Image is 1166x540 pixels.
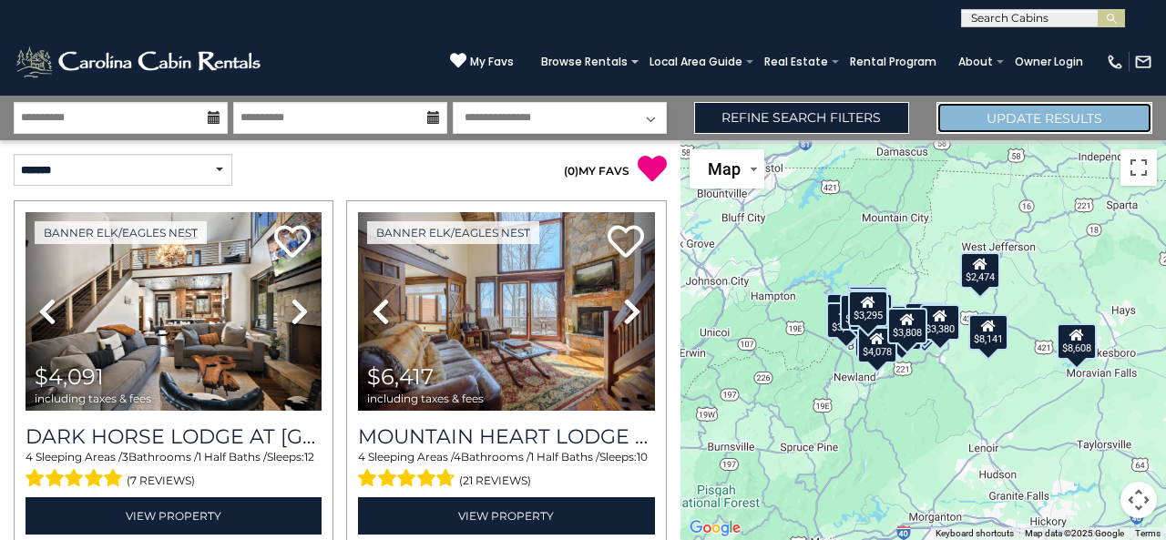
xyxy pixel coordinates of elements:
h3: Mountain Heart Lodge at Eagles Nest [358,424,654,449]
a: Browse Rentals [532,49,637,75]
div: $1,896 [847,284,887,321]
div: $3,729 [826,302,866,339]
button: Map camera controls [1120,482,1157,518]
img: Google [685,516,745,540]
span: 10 [637,450,648,464]
div: $5,057 [848,286,888,322]
span: 4 [454,450,461,464]
a: Local Area Guide [640,49,752,75]
a: View Property [358,497,654,535]
span: 3 [122,450,128,464]
button: Toggle fullscreen view [1120,149,1157,186]
a: Mountain Heart Lodge at [GEOGRAPHIC_DATA] [358,424,654,449]
h3: Dark Horse Lodge at Eagles Nest [26,424,322,449]
a: Banner Elk/Eagles Nest [35,221,207,244]
div: $4,091 [881,305,921,341]
a: Open this area in Google Maps (opens a new window) [685,516,745,540]
div: $3,319 [827,292,867,329]
div: $3,380 [921,303,961,340]
div: $2,474 [960,252,1000,289]
button: Keyboard shortcuts [936,527,1014,540]
div: $8,608 [1058,322,1098,359]
span: including taxes & fees [367,392,484,404]
div: $3,225 [854,321,895,357]
img: thumbnail_164375639.jpeg [26,212,322,411]
span: Map data ©2025 Google [1025,528,1124,538]
span: 12 [304,450,314,464]
img: thumbnail_163263053.jpeg [358,212,654,411]
a: Add to favorites [608,223,644,262]
img: phone-regular-white.png [1106,53,1124,71]
a: Refine Search Filters [694,102,910,134]
a: About [949,49,1002,75]
span: 1 Half Baths / [198,450,267,464]
a: (0)MY FAVS [564,164,629,178]
div: $3,295 [848,290,888,326]
span: ( ) [564,164,578,178]
span: My Favs [470,54,514,70]
img: White-1-2.png [14,44,266,80]
div: Sleeping Areas / Bathrooms / Sleeps: [358,449,654,493]
span: 1 Half Baths / [530,450,599,464]
a: Owner Login [1006,49,1092,75]
span: Map [708,159,741,178]
div: $3,808 [888,307,928,343]
span: including taxes & fees [35,392,151,404]
div: $4,864 [847,288,887,324]
span: (21 reviews) [459,469,531,493]
img: mail-regular-white.png [1134,53,1152,71]
div: $4,078 [858,326,898,362]
a: Add to favorites [274,223,311,262]
span: 0 [568,164,575,178]
span: $6,417 [367,363,434,390]
div: Sleeping Areas / Bathrooms / Sleeps: [26,449,322,493]
button: Change map style [690,149,764,188]
a: My Favs [450,52,514,71]
a: Banner Elk/Eagles Nest [367,221,539,244]
a: Terms (opens in new tab) [1135,528,1161,538]
a: Real Estate [755,49,837,75]
div: $2,886 [883,313,923,350]
div: $5,173 [840,293,880,330]
span: $4,091 [35,363,104,390]
a: Dark Horse Lodge at [GEOGRAPHIC_DATA] [26,424,322,449]
div: $3,458 [905,301,946,338]
a: View Property [26,497,322,535]
span: (7 reviews) [127,469,195,493]
button: Update Results [936,102,1152,134]
div: $8,141 [969,314,1009,351]
span: 4 [358,450,365,464]
a: Rental Program [841,49,946,75]
span: 4 [26,450,33,464]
